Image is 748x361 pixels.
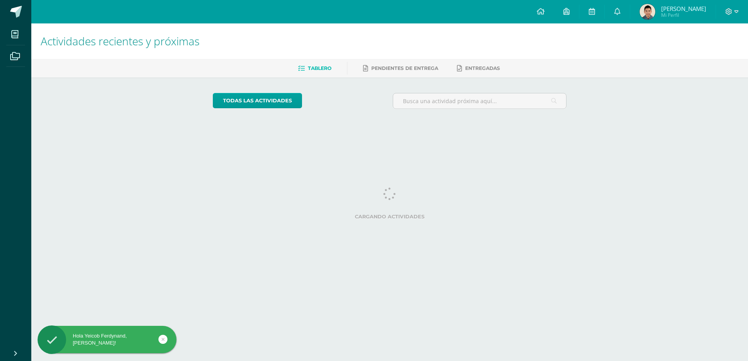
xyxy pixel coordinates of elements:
[38,332,176,347] div: Hola Yeicob Ferdynand, [PERSON_NAME]!
[661,5,706,13] span: [PERSON_NAME]
[213,93,302,108] a: todas las Actividades
[465,65,500,71] span: Entregadas
[308,65,331,71] span: Tablero
[393,93,566,109] input: Busca una actividad próxima aquí...
[213,214,567,220] label: Cargando actividades
[457,62,500,75] a: Entregadas
[298,62,331,75] a: Tablero
[363,62,438,75] a: Pendientes de entrega
[640,4,655,20] img: 572862d19bee68d10ba56680a31d7164.png
[661,12,706,18] span: Mi Perfil
[371,65,438,71] span: Pendientes de entrega
[41,34,200,48] span: Actividades recientes y próximas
